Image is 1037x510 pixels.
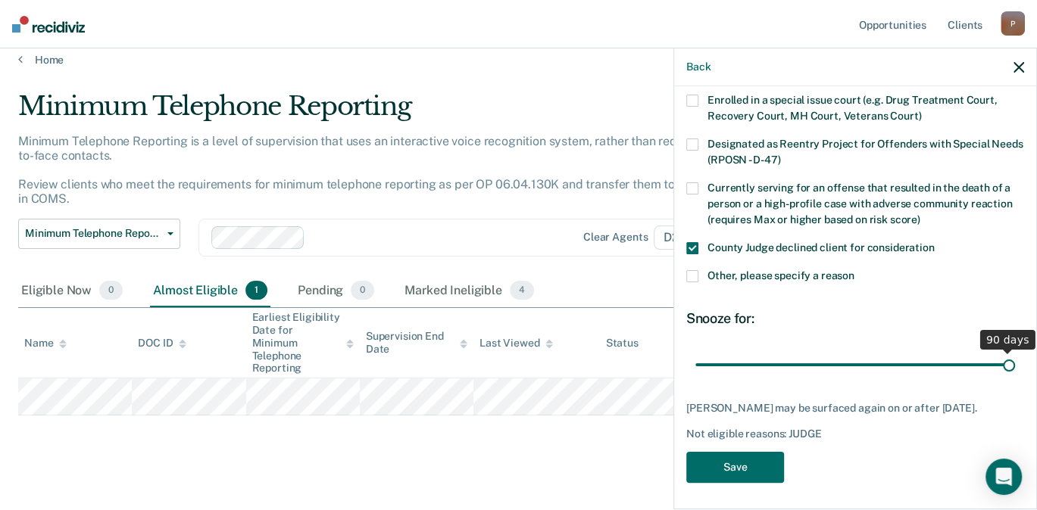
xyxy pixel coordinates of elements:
div: Clear agents [583,231,648,244]
div: Open Intercom Messenger [985,459,1022,495]
div: DOC ID [138,337,186,350]
div: Pending [295,275,377,308]
span: Other, please specify a reason [707,269,854,281]
div: Name [24,337,67,350]
span: Minimum Telephone Reporting [25,227,161,240]
div: Eligible Now [18,275,126,308]
div: Almost Eligible [150,275,270,308]
img: Recidiviz [12,16,85,33]
div: Last Viewed [479,337,553,350]
div: Snooze for: [686,310,1024,327]
span: 1 [245,281,267,300]
div: P [1001,11,1025,36]
span: 0 [99,281,123,300]
div: Supervision End Date [366,330,467,356]
span: County Judge declined client for consideration [707,241,935,253]
div: 90 days [980,330,1035,350]
div: Minimum Telephone Reporting [18,91,796,134]
div: Earliest Eligibility Date for Minimum Telephone Reporting [252,311,354,375]
div: Not eligible reasons: JUDGE [686,428,1024,440]
button: Back [686,61,711,73]
a: Home [18,53,1019,67]
span: 0 [351,281,374,300]
span: Enrolled in a special issue court (e.g. Drug Treatment Court, Recovery Court, MH Court, Veterans ... [707,94,997,122]
span: Currently serving for an offense that resulted in the death of a person or a high-profile case wi... [707,182,1012,225]
span: D2 [654,225,701,250]
span: Designated as Reentry Project for Offenders with Special Needs (RPOSN - D-47) [707,138,1023,166]
div: Status [606,337,639,350]
button: Save [686,452,784,483]
p: Minimum Telephone Reporting is a level of supervision that uses an interactive voice recognition ... [18,134,788,207]
div: [PERSON_NAME] may be surfaced again on or after [DATE]. [686,402,1024,415]
div: Marked Ineligible [401,275,537,308]
span: 4 [510,281,534,300]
